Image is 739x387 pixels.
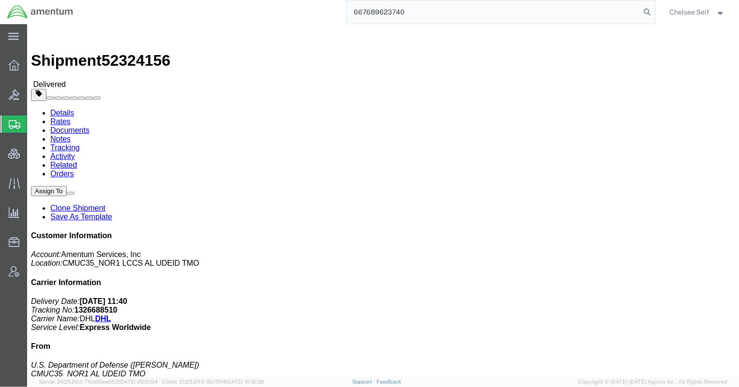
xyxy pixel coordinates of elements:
[669,6,726,18] button: Chelsee Self
[352,379,377,385] a: Support
[670,7,710,17] span: Chelsee Self
[347,0,641,24] input: Search for shipment number, reference number
[377,379,401,385] a: Feedback
[162,379,264,385] span: Client: 2025.20.0-8b113f4
[27,24,739,377] iframe: FS Legacy Container
[578,378,727,386] span: Copyright © [DATE]-[DATE] Agistix Inc., All Rights Reserved
[119,379,158,385] span: [DATE] 09:51:04
[39,379,158,385] span: Server: 2025.20.0-710e05ee653
[226,379,264,385] span: [DATE] 10:16:38
[7,5,74,19] img: logo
